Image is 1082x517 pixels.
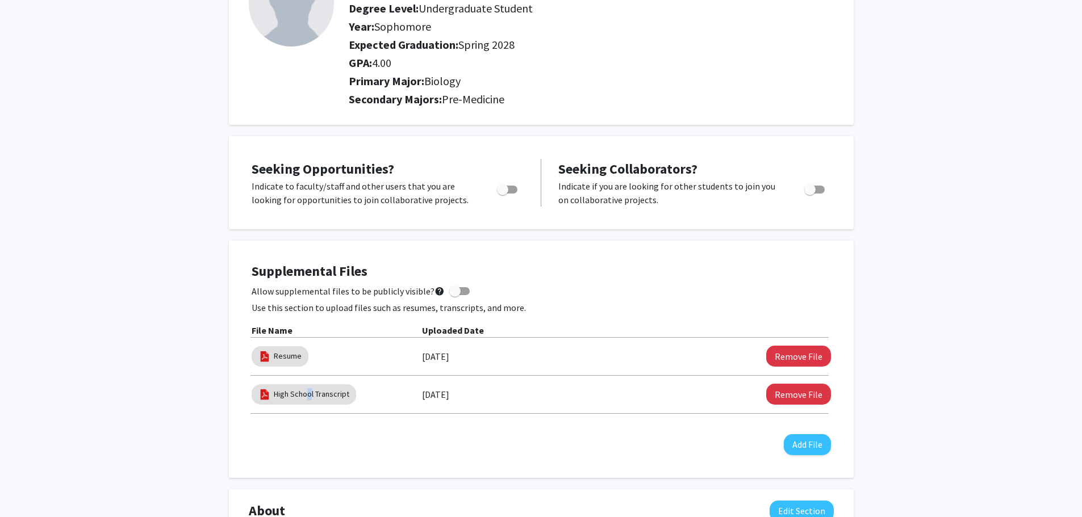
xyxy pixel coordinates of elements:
[422,325,484,336] b: Uploaded Date
[422,347,449,366] label: [DATE]
[419,1,533,15] span: Undergraduate Student
[766,384,831,405] button: Remove High School Transcript File
[800,179,831,196] div: Toggle
[784,434,831,455] button: Add File
[372,56,391,70] span: 4.00
[252,160,394,178] span: Seeking Opportunities?
[349,74,833,88] h2: Primary Major:
[274,350,302,362] a: Resume
[766,346,831,367] button: Remove Resume File
[252,263,831,280] h4: Supplemental Files
[458,37,515,52] span: Spring 2028
[252,284,445,298] span: Allow supplemental files to be publicly visible?
[422,385,449,404] label: [DATE]
[349,20,833,33] h2: Year:
[349,93,833,106] h2: Secondary Majors:
[349,56,833,70] h2: GPA:
[252,325,293,336] b: File Name
[349,2,833,15] h2: Degree Level:
[558,160,697,178] span: Seeking Collaborators?
[374,19,431,33] span: Sophomore
[349,38,833,52] h2: Expected Graduation:
[492,179,524,196] div: Toggle
[252,179,475,207] p: Indicate to faculty/staff and other users that you are looking for opportunities to join collabor...
[424,74,461,88] span: Biology
[252,301,831,314] p: Use this section to upload files such as resumes, transcripts, and more.
[258,388,271,401] img: pdf_icon.png
[558,179,783,207] p: Indicate if you are looking for other students to join you on collaborative projects.
[258,350,271,363] img: pdf_icon.png
[9,466,48,508] iframe: Chat
[435,284,445,298] mat-icon: help
[274,388,349,400] a: High School Transcript
[442,92,504,106] span: Pre-Medicine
